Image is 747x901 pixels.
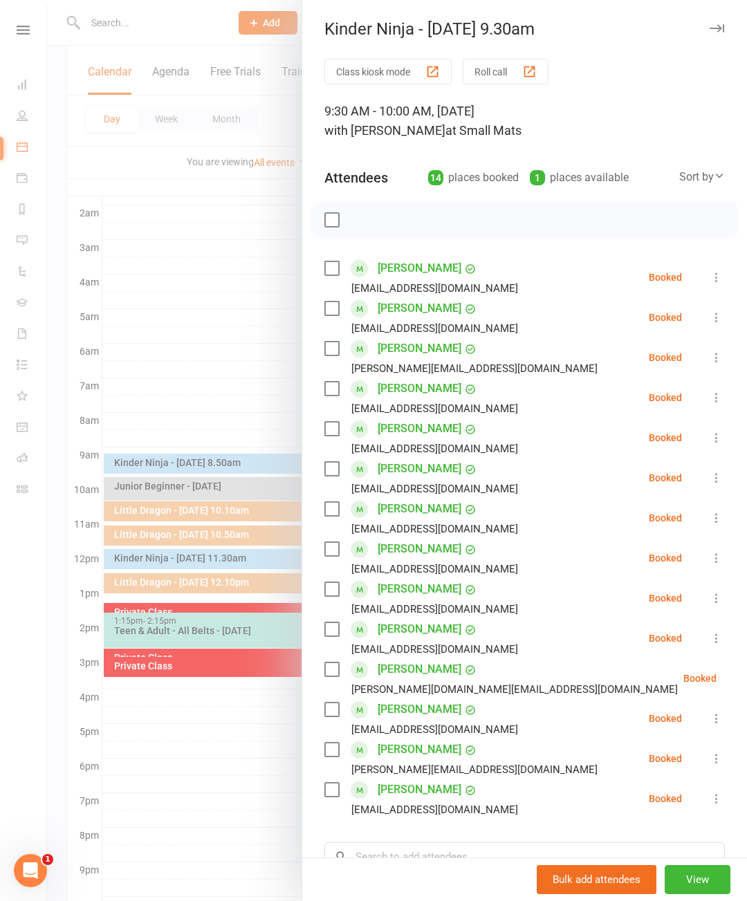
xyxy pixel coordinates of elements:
[351,279,518,297] div: [EMAIL_ADDRESS][DOMAIN_NAME]
[378,578,461,600] a: [PERSON_NAME]
[351,801,518,819] div: [EMAIL_ADDRESS][DOMAIN_NAME]
[537,865,656,894] button: Bulk add attendees
[302,19,747,39] div: Kinder Ninja - [DATE] 9.30am
[649,353,682,362] div: Booked
[649,794,682,804] div: Booked
[649,754,682,763] div: Booked
[351,520,518,538] div: [EMAIL_ADDRESS][DOMAIN_NAME]
[665,865,730,894] button: View
[378,739,461,761] a: [PERSON_NAME]
[378,378,461,400] a: [PERSON_NAME]
[428,170,443,185] div: 14
[351,319,518,337] div: [EMAIL_ADDRESS][DOMAIN_NAME]
[351,600,518,618] div: [EMAIL_ADDRESS][DOMAIN_NAME]
[530,168,629,187] div: places available
[351,400,518,418] div: [EMAIL_ADDRESS][DOMAIN_NAME]
[649,393,682,402] div: Booked
[324,168,388,187] div: Attendees
[530,170,545,185] div: 1
[351,640,518,658] div: [EMAIL_ADDRESS][DOMAIN_NAME]
[428,168,519,187] div: places booked
[649,553,682,563] div: Booked
[351,680,678,698] div: [PERSON_NAME][DOMAIN_NAME][EMAIL_ADDRESS][DOMAIN_NAME]
[351,440,518,458] div: [EMAIL_ADDRESS][DOMAIN_NAME]
[351,480,518,498] div: [EMAIL_ADDRESS][DOMAIN_NAME]
[649,593,682,603] div: Booked
[683,674,717,683] div: Booked
[14,854,47,887] iframe: Intercom live chat
[42,854,53,865] span: 1
[463,59,548,84] button: Roll call
[351,721,518,739] div: [EMAIL_ADDRESS][DOMAIN_NAME]
[649,272,682,282] div: Booked
[378,257,461,279] a: [PERSON_NAME]
[649,513,682,523] div: Booked
[378,538,461,560] a: [PERSON_NAME]
[649,433,682,443] div: Booked
[679,168,725,186] div: Sort by
[378,498,461,520] a: [PERSON_NAME]
[649,313,682,322] div: Booked
[445,123,522,138] span: at Small Mats
[649,473,682,483] div: Booked
[324,842,725,871] input: Search to add attendees
[649,714,682,723] div: Booked
[378,297,461,319] a: [PERSON_NAME]
[351,360,598,378] div: [PERSON_NAME][EMAIL_ADDRESS][DOMAIN_NAME]
[378,658,461,680] a: [PERSON_NAME]
[378,458,461,480] a: [PERSON_NAME]
[378,418,461,440] a: [PERSON_NAME]
[324,102,725,140] div: 9:30 AM - 10:00 AM, [DATE]
[324,59,452,84] button: Class kiosk mode
[649,633,682,643] div: Booked
[378,618,461,640] a: [PERSON_NAME]
[324,123,445,138] span: with [PERSON_NAME]
[378,779,461,801] a: [PERSON_NAME]
[351,560,518,578] div: [EMAIL_ADDRESS][DOMAIN_NAME]
[378,698,461,721] a: [PERSON_NAME]
[378,337,461,360] a: [PERSON_NAME]
[351,761,598,779] div: [PERSON_NAME][EMAIL_ADDRESS][DOMAIN_NAME]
